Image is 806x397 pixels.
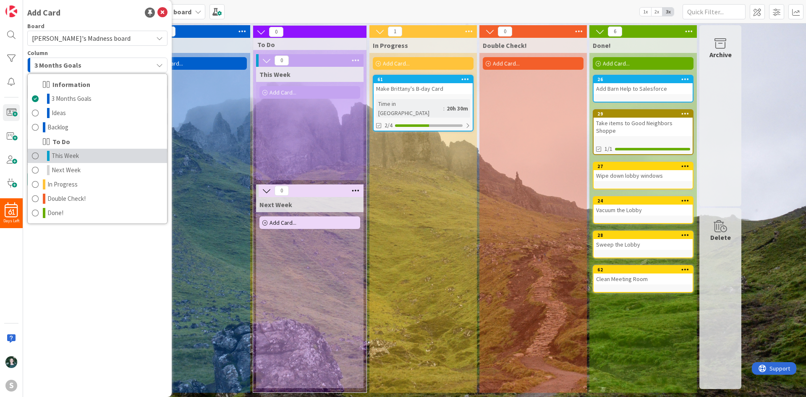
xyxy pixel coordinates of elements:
[28,163,167,177] a: Next Week
[443,104,445,113] span: :
[27,50,48,56] span: Column
[594,110,693,136] div: 29Take items to Good Neighbors Shoppe
[388,26,402,37] span: 1
[374,76,473,83] div: 61
[259,70,290,79] span: This Week
[270,219,296,226] span: Add Card...
[374,76,473,94] div: 61Make Brittany's B-day Card
[18,1,38,11] span: Support
[593,41,611,50] span: Done!
[257,40,356,49] span: To Do
[27,58,167,73] button: 3 Months Goals
[47,179,78,189] span: In Progress
[594,170,693,181] div: Wipe down lobby windows
[34,60,81,71] span: 3 Months Goals
[594,197,693,216] div: 24Vacuum the Lobby
[597,76,693,82] div: 26
[52,79,90,89] span: Information
[594,273,693,284] div: Clean Meeting Room
[28,106,167,120] a: Ideas
[604,145,612,153] span: 1/1
[28,149,167,163] a: This Week
[275,55,289,66] span: 0
[683,4,746,19] input: Quick Filter...
[594,118,693,136] div: Take items to Good Neighbors Shoppe
[5,380,17,392] div: S
[27,74,167,224] div: 3 Months Goals
[594,110,693,118] div: 29
[28,192,167,206] a: Double Check!
[493,60,520,67] span: Add Card...
[594,197,693,205] div: 24
[5,5,17,17] img: Visit kanbanzone.com
[269,27,283,37] span: 0
[597,198,693,204] div: 24
[52,108,66,118] span: Ideas
[47,208,63,218] span: Done!
[32,34,131,42] span: [PERSON_NAME]'s Madness board
[709,50,732,60] div: Archive
[594,266,693,284] div: 62Clean Meeting Room
[597,267,693,273] div: 62
[594,231,693,250] div: 28Sweep the Lobby
[52,165,81,175] span: Next Week
[259,200,292,209] span: Next Week
[594,239,693,250] div: Sweep the Lobby
[594,231,693,239] div: 28
[608,26,622,37] span: 6
[597,111,693,117] div: 29
[651,8,662,16] span: 2x
[710,232,731,242] div: Delete
[376,99,443,118] div: Time in [GEOGRAPHIC_DATA]
[52,94,92,104] span: 3 Months Goals
[597,232,693,238] div: 28
[594,205,693,216] div: Vacuum the Lobby
[28,206,167,220] a: Done!
[373,41,408,50] span: In Progress
[270,89,296,96] span: Add Card...
[640,8,651,16] span: 1x
[594,76,693,83] div: 26
[594,266,693,273] div: 62
[377,76,473,82] div: 61
[275,186,289,196] span: 0
[28,120,167,134] a: Backlog
[594,163,693,170] div: 27
[445,104,470,113] div: 20h 30m
[52,151,79,161] span: This Week
[27,23,44,29] span: Board
[47,122,68,132] span: Backlog
[662,8,674,16] span: 3x
[28,177,167,192] a: In Progress
[27,6,60,19] div: Add Card
[383,60,410,67] span: Add Card...
[374,83,473,94] div: Make Brittany's B-day Card
[28,92,167,106] a: 3 Months Goals
[597,163,693,169] div: 27
[594,83,693,94] div: Add Barn Help to Salesforce
[385,121,393,130] span: 2/4
[498,26,512,37] span: 0
[5,356,17,368] img: KM
[52,137,70,147] span: To Do
[594,76,693,94] div: 26Add Barn Help to Salesforce
[594,163,693,181] div: 27Wipe down lobby windows
[483,41,527,50] span: Double Check!
[47,194,86,204] span: Double Check!
[8,209,15,215] span: 61
[603,60,630,67] span: Add Card...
